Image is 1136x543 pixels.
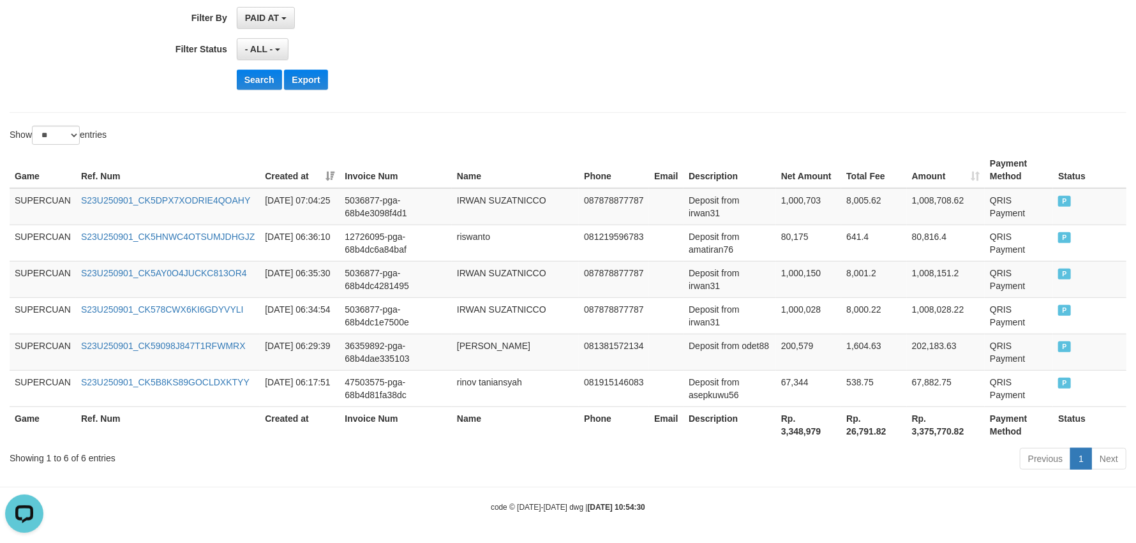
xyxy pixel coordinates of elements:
td: SUPERCUAN [10,225,76,261]
span: PAID AT [245,13,279,23]
td: SUPERCUAN [10,188,76,225]
td: 1,000,028 [776,297,841,334]
td: 1,604.63 [841,334,906,370]
th: Description [684,406,776,443]
td: Deposit from irwan31 [684,297,776,334]
button: PAID AT [237,7,295,29]
span: PAID [1058,378,1071,389]
td: 8,000.22 [841,297,906,334]
td: 1,000,150 [776,261,841,297]
label: Show entries [10,126,107,145]
th: Invoice Num [340,406,452,443]
th: Created at: activate to sort column ascending [260,152,340,188]
td: QRIS Payment [985,225,1053,261]
td: 12726095-pga-68b4dc6a84baf [340,225,452,261]
th: Name [452,152,579,188]
td: [DATE] 06:29:39 [260,334,340,370]
td: 1,008,708.62 [907,188,985,225]
td: SUPERCUAN [10,297,76,334]
th: Email [649,406,684,443]
th: Ref. Num [76,152,260,188]
td: IRWAN SUZATNICCO [452,297,579,334]
td: [DATE] 06:34:54 [260,297,340,334]
span: PAID [1058,269,1071,279]
td: 641.4 [841,225,906,261]
td: SUPERCUAN [10,370,76,406]
td: 081915146083 [579,370,649,406]
th: Payment Method [985,406,1053,443]
a: S23U250901_CK5AY0O4JUCKC813OR4 [81,268,247,278]
td: Deposit from asepkuwu56 [684,370,776,406]
td: riswanto [452,225,579,261]
td: 8,005.62 [841,188,906,225]
td: Deposit from irwan31 [684,188,776,225]
th: Ref. Num [76,406,260,443]
td: 087878877787 [579,297,649,334]
td: 200,579 [776,334,841,370]
span: PAID [1058,196,1071,207]
small: code © [DATE]-[DATE] dwg | [491,503,645,512]
strong: [DATE] 10:54:30 [588,503,645,512]
td: 538.75 [841,370,906,406]
a: Previous [1020,448,1071,470]
select: Showentries [32,126,80,145]
th: Status [1053,406,1126,443]
td: Deposit from irwan31 [684,261,776,297]
th: Rp. 3,375,770.82 [907,406,985,443]
a: Next [1091,448,1126,470]
td: rinov taniansyah [452,370,579,406]
td: 5036877-pga-68b4e3098f4d1 [340,188,452,225]
td: [DATE] 06:35:30 [260,261,340,297]
td: QRIS Payment [985,370,1053,406]
td: QRIS Payment [985,261,1053,297]
th: Amount: activate to sort column ascending [907,152,985,188]
td: IRWAN SUZATNICCO [452,188,579,225]
td: 67,882.75 [907,370,985,406]
div: Showing 1 to 6 of 6 entries [10,447,464,465]
td: 67,344 [776,370,841,406]
td: [PERSON_NAME] [452,334,579,370]
td: SUPERCUAN [10,334,76,370]
td: 80,175 [776,225,841,261]
th: Created at [260,406,340,443]
th: Rp. 26,791.82 [841,406,906,443]
span: PAID [1058,305,1071,316]
td: 081219596783 [579,225,649,261]
a: S23U250901_CK578CWX6KI6GDYVYLI [81,304,243,315]
td: 087878877787 [579,261,649,297]
button: Search [237,70,282,90]
td: 1,008,151.2 [907,261,985,297]
button: Export [284,70,327,90]
td: 8,001.2 [841,261,906,297]
th: Phone [579,406,649,443]
th: Name [452,406,579,443]
th: Description [684,152,776,188]
td: SUPERCUAN [10,261,76,297]
a: S23U250901_CK59098J847T1RFWMRX [81,341,246,351]
td: [DATE] 06:17:51 [260,370,340,406]
td: Deposit from amatiran76 [684,225,776,261]
a: S23U250901_CK5DPX7XODRIE4QOAHY [81,195,250,205]
td: IRWAN SUZATNICCO [452,261,579,297]
th: Invoice Num [340,152,452,188]
th: Status [1053,152,1126,188]
a: S23U250901_CK5B8KS89GOCLDXKTYY [81,377,250,387]
td: 1,000,703 [776,188,841,225]
td: QRIS Payment [985,334,1053,370]
td: Deposit from odet88 [684,334,776,370]
th: Game [10,406,76,443]
span: - ALL - [245,44,273,54]
td: [DATE] 07:04:25 [260,188,340,225]
td: 202,183.63 [907,334,985,370]
td: 47503575-pga-68b4d81fa38dc [340,370,452,406]
td: 80,816.4 [907,225,985,261]
td: 5036877-pga-68b4dc4281495 [340,261,452,297]
a: S23U250901_CK5HNWC4OTSUMJDHGJZ [81,232,255,242]
th: Rp. 3,348,979 [776,406,841,443]
a: 1 [1070,448,1092,470]
td: 5036877-pga-68b4dc1e7500e [340,297,452,334]
td: QRIS Payment [985,297,1053,334]
th: Net Amount [776,152,841,188]
span: PAID [1058,232,1071,243]
th: Phone [579,152,649,188]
